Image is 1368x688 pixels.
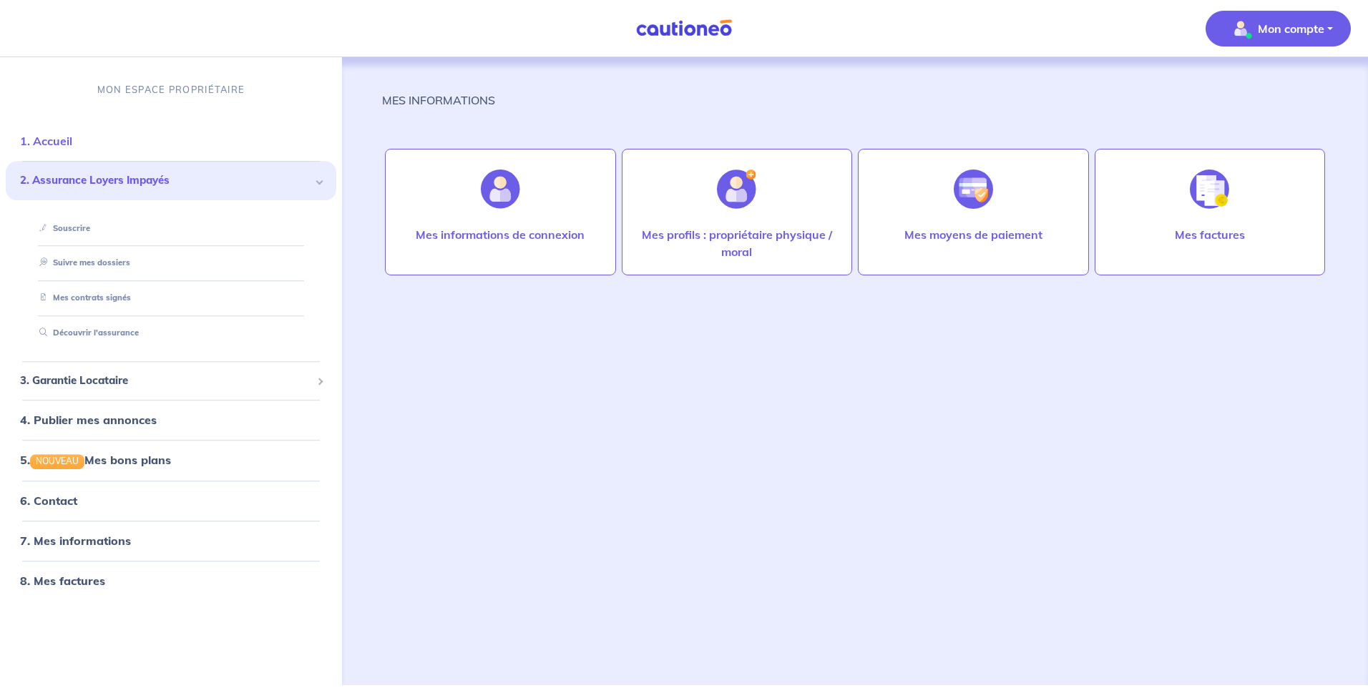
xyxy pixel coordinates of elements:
a: 6. Contact [20,493,77,508]
p: Mes informations de connexion [416,226,585,243]
div: 3. Garantie Locataire [6,367,336,395]
img: illu_account_add.svg [717,169,756,209]
div: 2. Assurance Loyers Impayés [6,161,336,200]
a: 7. Mes informations [20,534,131,548]
div: 4. Publier mes annonces [6,406,336,435]
div: Souscrire [23,217,319,240]
p: Mes profils : propriétaire physique / moral [637,226,838,260]
p: Mon compte [1258,20,1324,37]
div: Suivre mes dossiers [23,252,319,275]
span: 2. Assurance Loyers Impayés [20,172,311,189]
a: 5.NOUVEAUMes bons plans [20,453,171,468]
p: Mes factures [1175,226,1245,243]
a: 4. Publier mes annonces [20,413,157,428]
img: illu_account_valid_menu.svg [1229,17,1252,40]
div: 8. Mes factures [6,566,336,595]
div: 5.NOUVEAUMes bons plans [6,446,336,475]
a: Mes contrats signés [34,293,131,303]
a: Découvrir l'assurance [34,328,139,338]
div: 6. Contact [6,486,336,515]
a: 8. Mes factures [20,574,105,588]
div: 7. Mes informations [6,526,336,555]
a: Souscrire [34,223,90,233]
img: illu_invoice.svg [1190,169,1229,209]
button: illu_account_valid_menu.svgMon compte [1206,11,1351,46]
div: Mes contrats signés [23,286,319,310]
p: Mes moyens de paiement [904,226,1042,243]
p: MON ESPACE PROPRIÉTAIRE [97,83,245,97]
img: illu_credit_card_no_anim.svg [954,169,993,209]
p: MES INFORMATIONS [382,92,495,109]
div: Découvrir l'assurance [23,321,319,345]
span: 3. Garantie Locataire [20,373,311,389]
a: Suivre mes dossiers [34,258,130,268]
div: 1. Accueil [6,127,336,155]
img: illu_account.svg [481,169,520,209]
img: Cautioneo [630,19,738,37]
a: 1. Accueil [20,134,72,148]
